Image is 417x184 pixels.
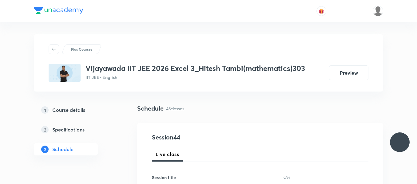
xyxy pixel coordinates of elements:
p: 0/99 [284,176,290,179]
p: 1 [41,106,49,114]
h6: Session title [152,174,176,181]
p: 2 [41,126,49,133]
p: 43 classes [166,105,184,112]
img: ttu [396,139,403,146]
a: 2Specifications [34,123,117,136]
p: Plus Courses [71,46,92,52]
h5: Specifications [52,126,85,133]
img: Company Logo [34,7,83,14]
a: Company Logo [34,7,83,16]
p: 3 [41,146,49,153]
button: Preview [329,65,368,80]
h5: Schedule [52,146,73,153]
button: avatar [316,6,326,16]
img: Srikanth [373,6,383,16]
span: Live class [156,151,179,158]
img: avatar [319,8,324,14]
p: IIT JEE • English [85,74,305,80]
h4: Session 44 [152,133,264,142]
h4: Schedule [137,104,164,113]
a: 1Course details [34,104,117,116]
img: DCD820B9-8385-4878-93F3-355CEC324344_plus.png [49,64,81,82]
h5: Course details [52,106,85,114]
h3: Vijayawada IIT JEE 2026 Excel 3_Hitesh Tambi(mathematics)303 [85,64,305,73]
